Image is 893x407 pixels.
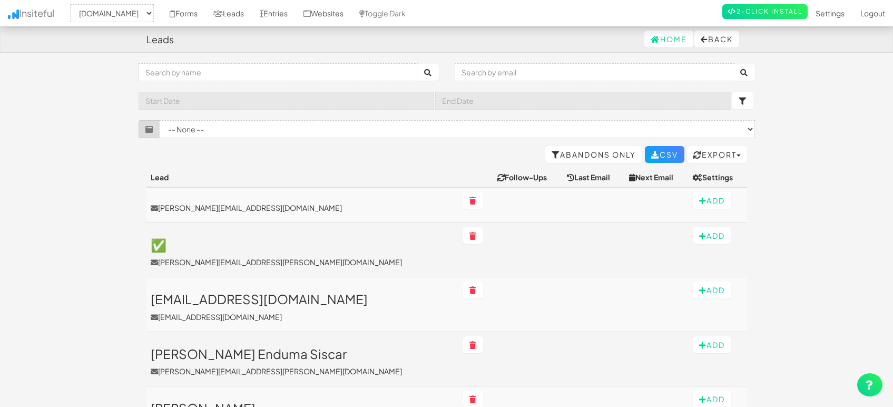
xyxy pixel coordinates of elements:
[693,282,731,298] button: Add
[722,4,808,19] a: 2-Click Install
[146,34,174,45] h4: Leads
[455,63,734,81] input: Search by email
[545,146,642,163] a: Abandons Only
[146,168,459,187] th: Lead
[151,257,455,267] p: [PERSON_NAME][EMAIL_ADDRESS][PERSON_NAME][DOMAIN_NAME]
[151,347,455,376] a: [PERSON_NAME] Enduma Siscar[PERSON_NAME][EMAIL_ADDRESS][PERSON_NAME][DOMAIN_NAME]
[151,312,455,322] p: [EMAIL_ADDRESS][DOMAIN_NAME]
[694,31,739,47] button: Back
[435,92,731,110] input: End Date
[151,366,455,376] p: [PERSON_NAME][EMAIL_ADDRESS][PERSON_NAME][DOMAIN_NAME]
[687,146,747,163] button: Export
[625,168,688,187] th: Next Email
[493,168,563,187] th: Follow-Ups
[563,168,625,187] th: Last Email
[151,292,455,322] a: [EMAIL_ADDRESS][DOMAIN_NAME][EMAIL_ADDRESS][DOMAIN_NAME]
[693,336,731,353] button: Add
[139,92,435,110] input: Start Date
[689,168,747,187] th: Settings
[8,9,19,19] img: icon.png
[151,292,455,306] h3: [EMAIL_ADDRESS][DOMAIN_NAME]
[151,238,455,251] h3: ✅
[644,31,693,47] a: Home
[693,192,731,209] button: Add
[645,146,684,163] a: CSV
[151,202,455,213] a: [PERSON_NAME][EMAIL_ADDRESS][DOMAIN_NAME]
[139,63,418,81] input: Search by name
[693,227,731,244] button: Add
[151,238,455,267] a: ✅[PERSON_NAME][EMAIL_ADDRESS][PERSON_NAME][DOMAIN_NAME]
[151,347,455,361] h3: [PERSON_NAME] Enduma Siscar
